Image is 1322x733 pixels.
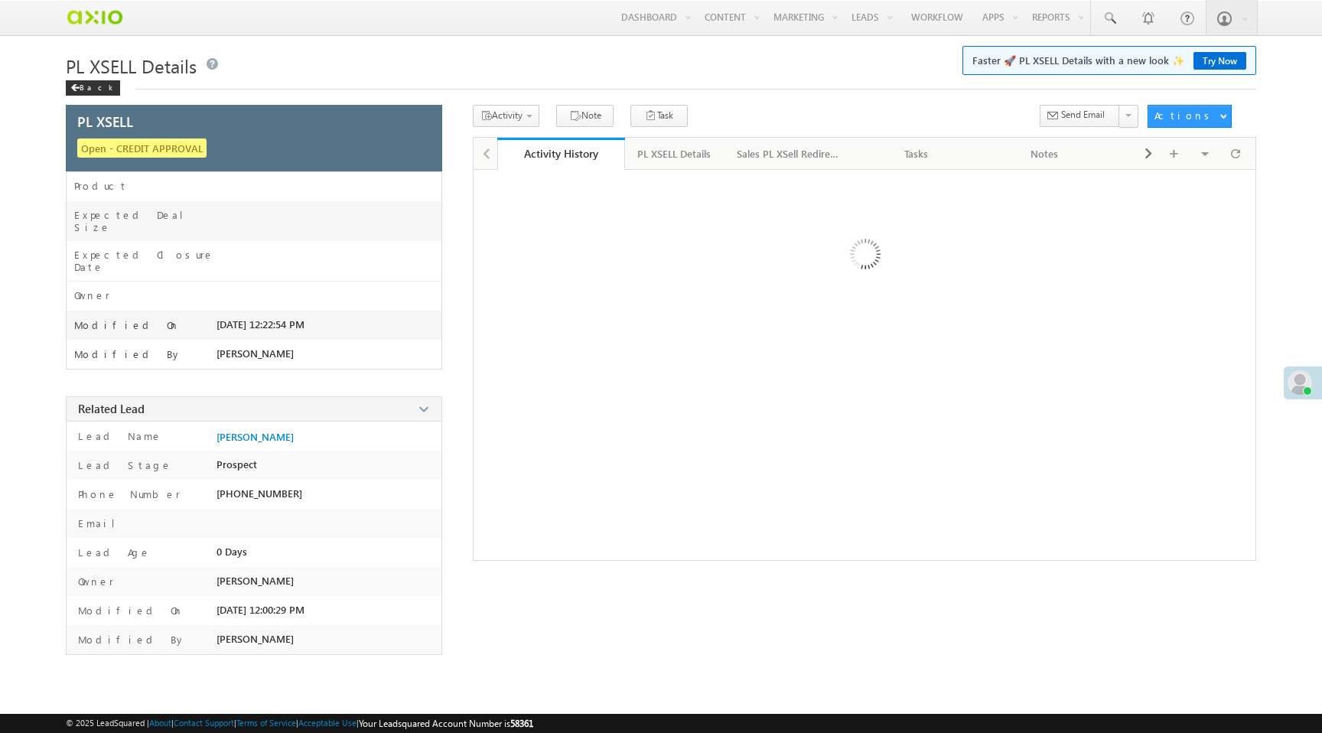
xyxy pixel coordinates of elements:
[1109,138,1238,170] a: Documents
[510,718,533,729] span: 58361
[74,546,151,559] label: Lead Age
[994,145,1096,163] div: Notes
[74,575,114,588] label: Owner
[74,319,180,331] label: Modified On
[1061,108,1105,122] span: Send Email
[74,180,128,192] label: Product
[982,138,1110,170] a: Notes
[74,633,186,647] label: Modified By
[473,105,539,127] button: Activity
[217,431,294,443] a: [PERSON_NAME]
[217,604,304,616] span: [DATE] 12:00:29 PM
[74,348,182,360] label: Modified By
[724,138,853,168] li: Sales PL XSell Redirection
[217,633,294,645] span: [PERSON_NAME]
[625,138,724,170] a: PL XSELL Details
[74,604,184,617] label: Modified On
[630,105,688,127] button: Task
[724,138,853,170] a: Sales PL XSell Redirection
[66,80,120,96] div: Back
[1193,52,1246,70] a: Try Now
[74,289,110,301] label: Owner
[174,718,234,728] a: Contact Support
[77,115,133,129] span: PL XSELL
[1148,105,1232,128] button: Actions
[74,249,217,273] label: Expected Closure Date
[66,716,533,731] span: © 2025 LeadSquared | | | | |
[74,429,162,443] label: Lead Name
[74,487,181,501] label: Phone Number
[217,458,257,471] span: Prospect
[1122,145,1224,163] div: Documents
[66,54,197,78] span: PL XSELL Details
[298,718,357,728] a: Acceptable Use
[66,4,123,31] img: Custom Logo
[77,138,207,158] span: Open - CREDIT APPROVAL
[1154,109,1215,122] div: Actions
[74,516,127,530] label: Email
[217,487,302,500] span: [PHONE_NUMBER]
[865,145,968,163] div: Tasks
[509,146,614,161] div: Activity History
[149,718,171,728] a: About
[637,145,711,163] div: PL XSELL Details
[556,105,614,127] button: Note
[74,458,172,472] label: Lead Stage
[359,718,533,729] span: Your Leadsquared Account Number is
[74,209,217,233] label: Expected Deal Size
[785,178,943,336] img: Loading ...
[497,138,626,170] a: Activity History
[217,318,304,331] span: [DATE] 12:22:54 PM
[492,109,523,121] span: Activity
[217,347,294,360] span: [PERSON_NAME]
[217,575,294,587] span: [PERSON_NAME]
[78,401,145,416] span: Related Lead
[853,138,982,170] a: Tasks
[1040,105,1120,127] button: Send Email
[236,718,296,728] a: Terms of Service
[217,546,247,558] span: 0 Days
[972,53,1246,68] span: Faster 🚀 PL XSELL Details with a new look ✨
[737,145,839,163] div: Sales PL XSell Redirection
